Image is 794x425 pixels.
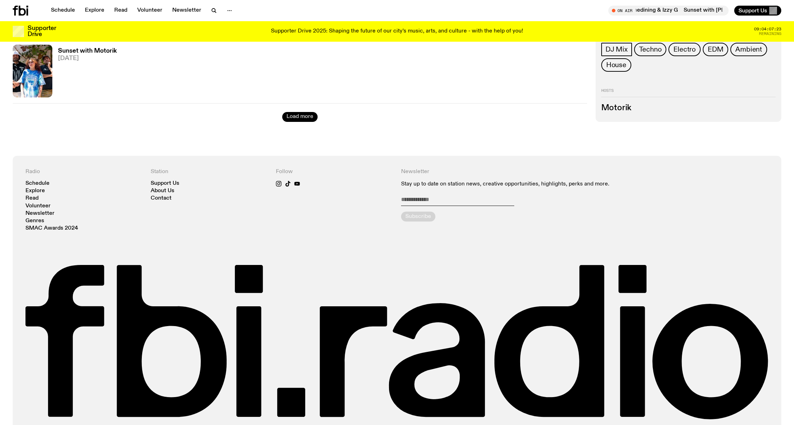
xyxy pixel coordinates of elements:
[734,6,781,16] button: Support Us
[25,169,142,175] h4: Radio
[151,181,179,186] a: Support Us
[601,89,776,97] h2: Hosts
[703,43,728,56] a: EDM
[401,169,643,175] h4: Newsletter
[25,203,51,209] a: Volunteer
[735,46,762,53] span: Ambient
[151,196,172,201] a: Contact
[601,58,631,72] a: House
[133,6,167,16] a: Volunteer
[601,104,776,112] h3: Motorik
[606,61,626,69] span: House
[730,43,767,56] a: Ambient
[634,43,667,56] a: Techno
[168,6,205,16] a: Newsletter
[601,43,632,56] a: DJ Mix
[639,46,662,53] span: Techno
[13,45,52,97] img: Andrew, Reenie, and Pat stand in a row, smiling at the camera, in dappled light with a vine leafe...
[25,218,44,224] a: Genres
[47,6,79,16] a: Schedule
[401,212,435,222] button: Subscribe
[738,7,767,14] span: Support Us
[608,6,729,16] button: On AirSunset with [PERSON_NAME] ft. finedining & Izzy GSunset with [PERSON_NAME] ft. finedining &...
[58,55,117,61] span: [DATE]
[110,6,132,16] a: Read
[759,32,781,36] span: Remaining
[25,211,54,216] a: Newsletter
[271,28,523,35] p: Supporter Drive 2025: Shaping the future of our city’s music, arts, and culture - with the help o...
[401,181,643,188] p: Stay up to date on station news, creative opportunities, highlights, perks and more.
[151,169,267,175] h4: Station
[52,48,117,97] a: Sunset with Motorik[DATE]
[25,196,39,201] a: Read
[708,46,723,53] span: EDM
[605,46,628,53] span: DJ Mix
[276,169,393,175] h4: Follow
[673,46,696,53] span: Electro
[58,48,117,54] h3: Sunset with Motorik
[151,188,174,194] a: About Us
[25,188,45,194] a: Explore
[81,6,109,16] a: Explore
[282,112,318,122] button: Load more
[28,25,56,37] h3: Supporter Drive
[668,43,701,56] a: Electro
[25,226,78,231] a: SMAC Awards 2024
[25,181,50,186] a: Schedule
[754,27,781,31] span: 09:04:07:23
